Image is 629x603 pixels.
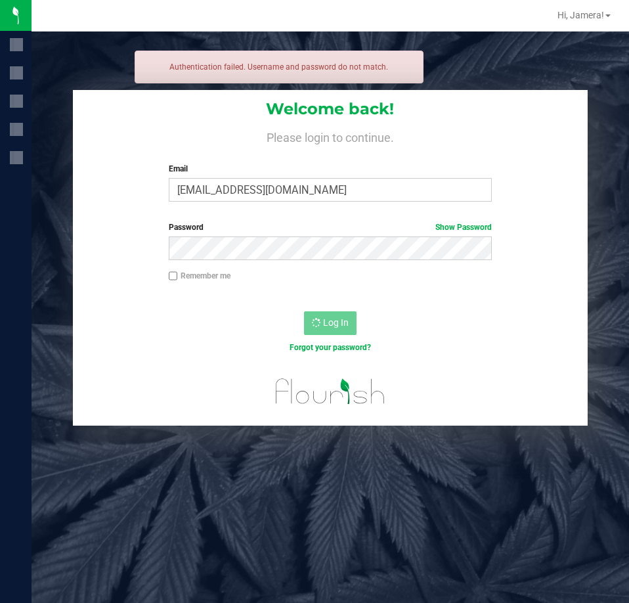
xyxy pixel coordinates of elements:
label: Remember me [169,270,230,282]
span: Log In [323,317,349,328]
span: Hi, Jamera! [557,10,604,20]
img: flourish_logo.svg [266,368,395,415]
div: Authentication failed. Username and password do not match. [135,51,423,83]
a: Show Password [435,223,492,232]
label: Email [169,163,492,175]
a: Forgot your password? [290,343,371,352]
h4: Please login to continue. [73,129,587,145]
span: Password [169,223,204,232]
button: Log In [304,311,357,335]
h1: Welcome back! [73,100,587,118]
input: Remember me [169,271,178,280]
